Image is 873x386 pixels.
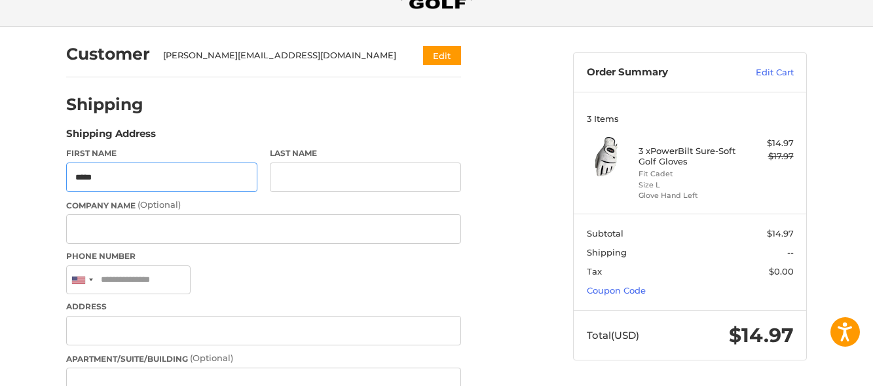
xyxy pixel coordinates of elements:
h3: Order Summary [587,66,728,79]
span: Total (USD) [587,329,639,341]
a: Coupon Code [587,285,646,296]
small: (Optional) [190,353,233,363]
a: Edit Cart [728,66,794,79]
label: Company Name [66,199,461,212]
label: First Name [66,147,257,159]
div: $14.97 [742,137,794,150]
h2: Customer [66,44,150,64]
span: Shipping [587,247,627,258]
label: Last Name [270,147,461,159]
div: $17.97 [742,150,794,163]
li: Fit Cadet [639,168,739,180]
button: Edit [423,46,461,65]
span: $0.00 [769,266,794,277]
label: Address [66,301,461,313]
li: Glove Hand Left [639,190,739,201]
small: (Optional) [138,199,181,210]
li: Size L [639,180,739,191]
span: -- [787,247,794,258]
h4: 3 x PowerBilt Sure-Soft Golf Gloves [639,145,739,167]
legend: Shipping Address [66,126,156,147]
h2: Shipping [66,94,143,115]
span: $14.97 [767,228,794,239]
label: Apartment/Suite/Building [66,352,461,365]
span: $14.97 [729,323,794,347]
span: Tax [587,266,602,277]
label: Phone Number [66,250,461,262]
h3: 3 Items [587,113,794,124]
span: Subtotal [587,228,623,239]
div: [PERSON_NAME][EMAIL_ADDRESS][DOMAIN_NAME] [163,49,398,62]
div: United States: +1 [67,266,97,294]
